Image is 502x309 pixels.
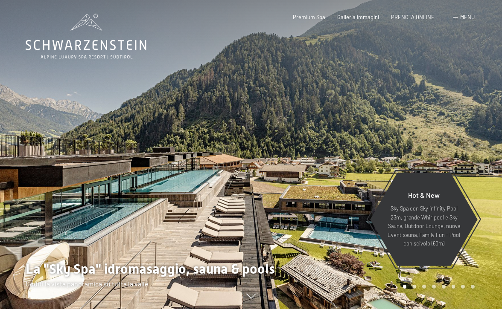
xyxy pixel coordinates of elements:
div: Carousel Page 2 [412,285,416,289]
div: Carousel Pagination [400,285,475,289]
a: PRENOTA ONLINE [391,14,435,20]
a: Hot & New Sky Spa con Sky infinity Pool 23m, grande Whirlpool e Sky Sauna, Outdoor Lounge, nuova ... [370,173,478,266]
div: Carousel Page 7 [461,285,465,289]
div: Carousel Page 6 [452,285,455,289]
span: Menu [460,14,475,20]
a: Premium Spa [293,14,325,20]
a: Galleria immagini [337,14,379,20]
div: Carousel Page 8 [471,285,475,289]
p: Sky Spa con Sky infinity Pool 23m, grande Whirlpool e Sky Sauna, Outdoor Lounge, nuova Event saun... [387,204,461,248]
div: Carousel Page 1 (Current Slide) [403,285,407,289]
div: Carousel Page 5 [442,285,446,289]
div: Carousel Page 3 [422,285,426,289]
span: Hot & New [408,191,440,199]
div: Carousel Page 4 [432,285,436,289]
